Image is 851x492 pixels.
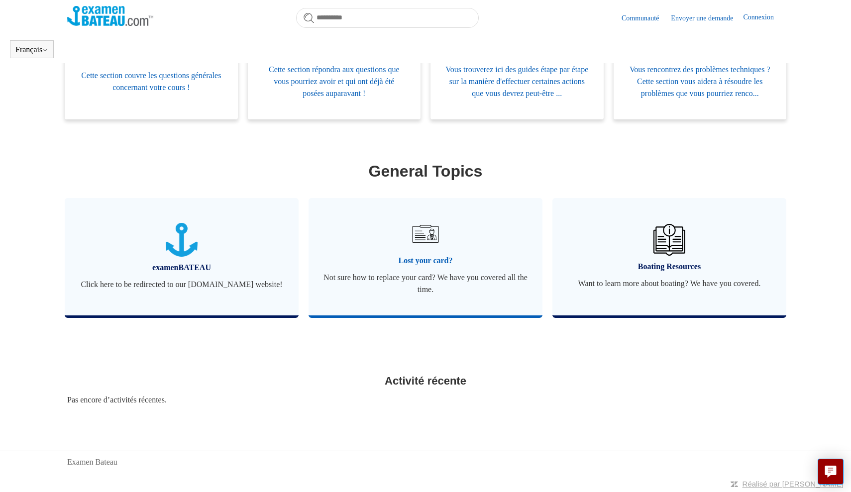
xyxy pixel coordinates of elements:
[248,22,421,119] a: FAQ Cette section répondra aux questions que vous pourriez avoir et qui ont déjà été posées aupar...
[296,8,479,28] input: Rechercher
[567,278,771,290] span: Want to learn more about boating? We have you covered.
[818,459,844,485] button: Live chat
[67,373,784,389] h2: Activité récente
[629,64,772,99] span: Vous rencontrez des problèmes techniques ? Cette section vous aidera à résoudre les problèmes que...
[430,22,604,119] a: Étape par étape Vous trouverez ici des guides étape par étape sur la manière d'effectuer certaine...
[166,223,198,257] img: 01JTNN85WSQ5FQ6HNXPDSZ7SRA
[408,216,443,251] img: 01JRG6G4NA4NJ1BVG8MJM761YH
[743,480,844,488] a: Réalisé par [PERSON_NAME]
[67,6,153,26] img: Page d’accueil du Centre d’aide Examen Bateau
[309,198,542,315] a: Lost your card? Not sure how to replace your card? We have you covered all the time.
[67,159,784,183] h1: General Topics
[622,13,669,23] a: Communauté
[323,272,528,295] span: Not sure how to replace your card? We have you covered all the time.
[80,262,284,274] span: examenBATEAU
[552,198,786,315] a: Boating Resources Want to learn more about boating? We have you covered.
[614,22,787,119] a: Dépannage Vous rencontrez des problèmes techniques ? Cette section vous aidera à résoudre les pro...
[67,394,784,406] div: Pas encore d’activités récentes.
[80,279,284,291] span: Click here to be redirected to our [DOMAIN_NAME] website!
[80,70,223,94] span: Cette section couvre les questions générales concernant votre cours !
[653,224,685,256] img: 01JHREV2E6NG3DHE8VTG8QH796
[323,255,528,267] span: Lost your card?
[744,12,784,24] a: Connexion
[567,261,771,273] span: Boating Resources
[263,64,406,99] span: Cette section répondra aux questions que vous pourriez avoir et qui ont déjà été posées auparavant !
[671,13,743,23] a: Envoyer une demande
[15,45,48,54] button: Français
[445,64,589,99] span: Vous trouverez ici des guides étape par étape sur la manière d'effectuer certaines actions que vo...
[65,22,238,119] a: Général Cette section couvre les questions générales concernant votre cours !
[67,456,117,468] a: Examen Bateau
[65,198,299,315] a: examenBATEAU Click here to be redirected to our [DOMAIN_NAME] website!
